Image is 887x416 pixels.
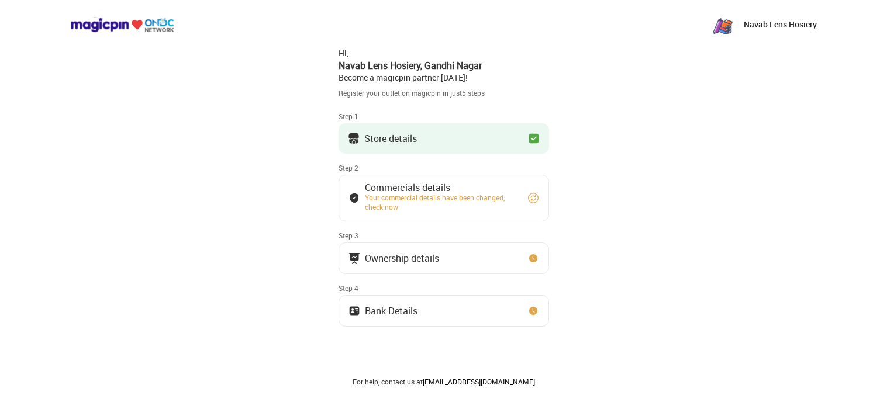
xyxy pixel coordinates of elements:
[339,231,549,240] div: Step 3
[364,136,417,141] div: Store details
[348,192,360,204] img: bank_details_tick.fdc3558c.svg
[70,17,174,33] img: ondc-logo-new-small.8a59708e.svg
[527,192,539,204] img: refresh_circle.10b5a287.svg
[339,242,549,274] button: Ownership details
[711,13,734,36] img: zN8eeJ7_1yFC7u6ROh_yaNnuSMByXp4ytvKet0ObAKR-3G77a2RQhNqTzPi8_o_OMQ7Yu_PgX43RpeKyGayj_rdr-Pw
[348,133,360,144] img: storeIcon.9b1f7264.svg
[527,305,539,317] img: clock_icon_new.67dbf243.svg
[744,19,817,30] p: Navab Lens Hosiery
[423,377,535,386] a: [EMAIL_ADDRESS][DOMAIN_NAME]
[339,59,549,72] div: Navab Lens Hosiery , Gandhi Nagar
[348,305,360,317] img: ownership_icon.37569ceb.svg
[339,123,549,154] button: Store details
[339,112,549,121] div: Step 1
[339,283,549,293] div: Step 4
[339,175,549,221] button: Commercials detailsYour commercial details have been changed, check now
[365,308,417,314] div: Bank Details
[527,252,539,264] img: clock_icon_new.67dbf243.svg
[339,377,549,386] div: For help, contact us at
[339,47,549,84] div: Hi, Become a magicpin partner [DATE]!
[365,185,517,190] div: Commercials details
[348,252,360,264] img: commercials_icon.983f7837.svg
[365,193,517,212] div: Your commercial details have been changed, check now
[365,255,439,261] div: Ownership details
[528,133,540,144] img: checkbox_green.749048da.svg
[339,295,549,327] button: Bank Details
[339,163,549,172] div: Step 2
[339,88,549,98] div: Register your outlet on magicpin in just 5 steps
